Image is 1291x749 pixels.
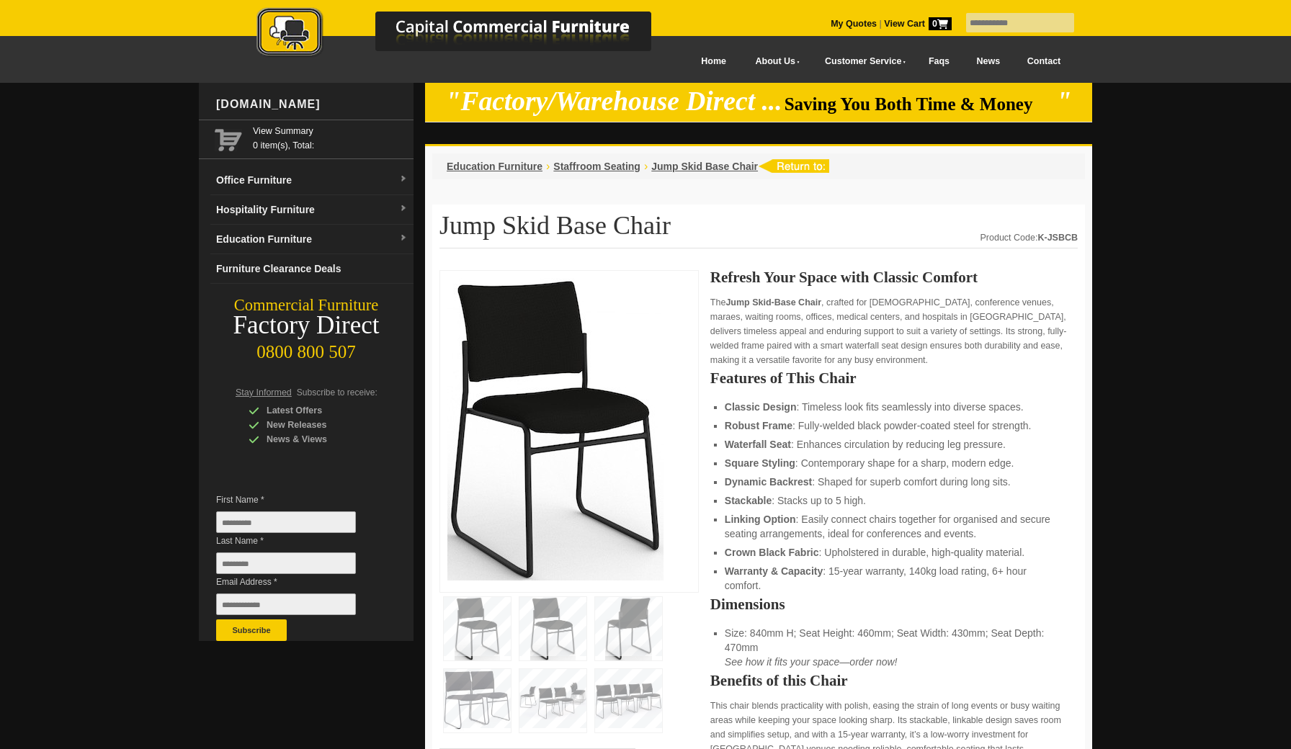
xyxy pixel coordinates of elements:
a: News [963,45,1014,78]
h1: Jump Skid Base Chair [439,212,1078,248]
li: › [546,159,550,174]
a: Customer Service [809,45,915,78]
em: " [1057,86,1072,116]
li: : Stacks up to 5 high. [725,493,1063,508]
div: Latest Offers [249,403,385,418]
strong: Classic Design [725,401,797,413]
img: Jump Skid Base Chair [447,278,664,580]
li: : 15-year warranty, 140kg load rating, 6+ hour comfort. [725,564,1063,593]
strong: View Cart [884,19,952,29]
a: Office Furnituredropdown [210,166,414,195]
div: [DOMAIN_NAME] [210,83,414,126]
span: Saving You Both Time & Money [785,94,1055,114]
strong: K-JSBCB [1037,233,1078,243]
li: : Fully-welded black powder-coated steel for strength. [725,418,1063,433]
a: My Quotes [831,19,877,29]
input: First Name * [216,511,356,533]
li: : Shaped for superb comfort during long sits. [725,475,1063,489]
a: Jump Skid Base Chair [651,161,758,172]
li: Size: 840mm H; Seat Height: 460mm; Seat Width: 430mm; Seat Depth: 470mm [725,626,1063,669]
h2: Features of This Chair [710,371,1078,385]
a: Staffroom Seating [553,161,640,172]
a: View Summary [253,124,408,138]
li: : Upholstered in durable, high-quality material. [725,545,1063,560]
div: Product Code: [980,230,1078,245]
img: dropdown [399,205,408,213]
li: › [644,159,648,174]
a: About Us [740,45,809,78]
li: : Easily connect chairs together for organised and secure seating arrangements, ideal for confere... [725,512,1063,541]
img: dropdown [399,234,408,243]
strong: Waterfall Seat [725,439,791,450]
p: The , crafted for [DEMOGRAPHIC_DATA], conference venues, maraes, waiting rooms, offices, medical ... [710,295,1078,367]
span: First Name * [216,493,378,507]
button: Subscribe [216,619,287,641]
span: Email Address * [216,575,378,589]
a: Contact [1014,45,1074,78]
strong: Dynamic Backrest [725,476,812,488]
h2: Benefits of this Chair [710,673,1078,688]
h2: Dimensions [710,597,1078,611]
a: Faqs [915,45,963,78]
strong: Warranty & Capacity [725,565,823,577]
li: : Contemporary shape for a sharp, modern edge. [725,456,1063,470]
div: News & Views [249,432,385,447]
strong: Square Styling [725,457,795,469]
img: return to [758,159,829,173]
span: Subscribe to receive: [297,387,378,398]
span: 0 item(s), Total: [253,124,408,151]
a: Hospitality Furnituredropdown [210,195,414,225]
a: Education Furnituredropdown [210,225,414,254]
input: Email Address * [216,593,356,615]
img: dropdown [399,175,408,184]
em: See how it fits your space—order now! [725,656,898,668]
span: Last Name * [216,534,378,548]
em: "Factory/Warehouse Direct ... [446,86,782,116]
div: 0800 800 507 [199,335,414,362]
li: : Enhances circulation by reducing leg pressure. [725,437,1063,452]
a: Furniture Clearance Deals [210,254,414,284]
div: Commercial Furniture [199,295,414,315]
strong: Crown Black Fabric [725,547,819,558]
h2: Refresh Your Space with Classic Comfort [710,270,1078,284]
img: Capital Commercial Furniture Logo [217,7,721,60]
a: Education Furniture [447,161,542,172]
strong: Jump Skid-Base Chair [725,297,821,308]
div: New Releases [249,418,385,432]
li: : Timeless look fits seamlessly into diverse spaces. [725,400,1063,414]
strong: Stackable [725,495,772,506]
strong: Robust Frame [725,420,792,431]
div: Factory Direct [199,315,414,336]
strong: Linking Option [725,513,796,525]
a: Capital Commercial Furniture Logo [217,7,721,64]
span: 0 [929,17,952,30]
a: View Cart0 [882,19,952,29]
input: Last Name * [216,552,356,574]
span: Stay Informed [236,387,292,398]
